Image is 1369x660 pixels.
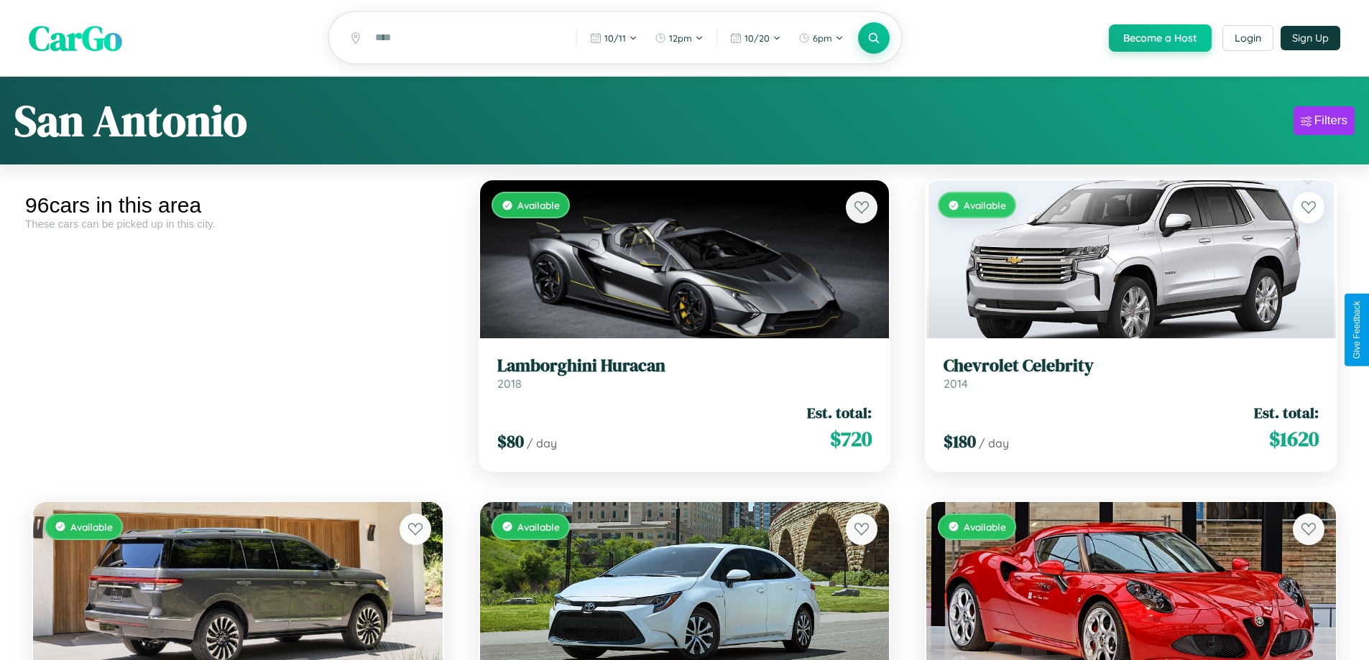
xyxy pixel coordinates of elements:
span: 10 / 11 [604,32,626,44]
h1: San Antonio [14,91,247,150]
span: $ 80 [497,429,524,453]
button: Filters [1294,106,1355,135]
button: 10/20 [723,27,788,50]
span: 2018 [497,376,522,391]
span: Available [517,199,560,211]
span: Est. total: [807,402,872,423]
div: 96 cars in this area [25,193,451,218]
a: Lamborghini Huracan2018 [497,355,872,391]
div: Filters [1314,113,1347,128]
h3: Lamborghini Huracan [497,355,872,376]
span: Est. total: [1254,402,1319,423]
span: 10 / 20 [745,32,770,44]
span: / day [527,436,557,450]
button: 10/11 [583,27,645,50]
span: $ 1620 [1269,424,1319,453]
h3: Chevrolet Celebrity [944,355,1319,376]
span: Available [517,521,560,533]
span: Available [964,199,1006,211]
span: $ 180 [944,429,976,453]
span: 12pm [669,32,692,44]
button: 6pm [791,27,851,50]
span: Available [70,521,113,533]
span: Available [964,521,1006,533]
div: These cars can be picked up in this city. [25,218,451,230]
span: 2014 [944,376,968,391]
span: CarGo [29,14,122,62]
span: / day [979,436,1009,450]
a: Chevrolet Celebrity2014 [944,355,1319,391]
button: Become a Host [1109,24,1212,52]
button: 12pm [647,27,711,50]
div: Give Feedback [1352,301,1362,359]
span: $ 720 [830,424,872,453]
button: Sign Up [1281,26,1340,50]
button: Login [1222,25,1273,51]
span: 6pm [813,32,832,44]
